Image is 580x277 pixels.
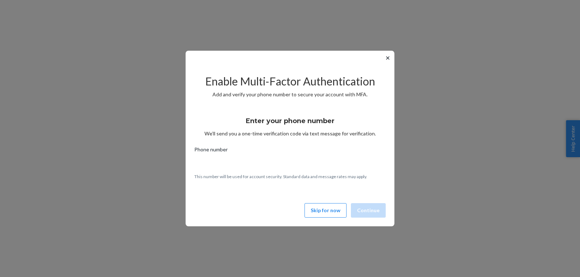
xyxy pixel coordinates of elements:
[384,54,391,62] button: ✕
[304,203,347,218] button: Skip for now
[351,203,386,218] button: Continue
[194,110,386,137] div: We’ll send you a one-time verification code via text message for verification.
[194,146,228,156] span: Phone number
[246,116,335,126] h3: Enter your phone number
[194,173,386,180] p: This number will be used for account security. Standard data and message rates may apply.
[194,91,386,98] p: Add and verify your phone number to secure your account with MFA.
[194,75,386,87] h2: Enable Multi-Factor Authentication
